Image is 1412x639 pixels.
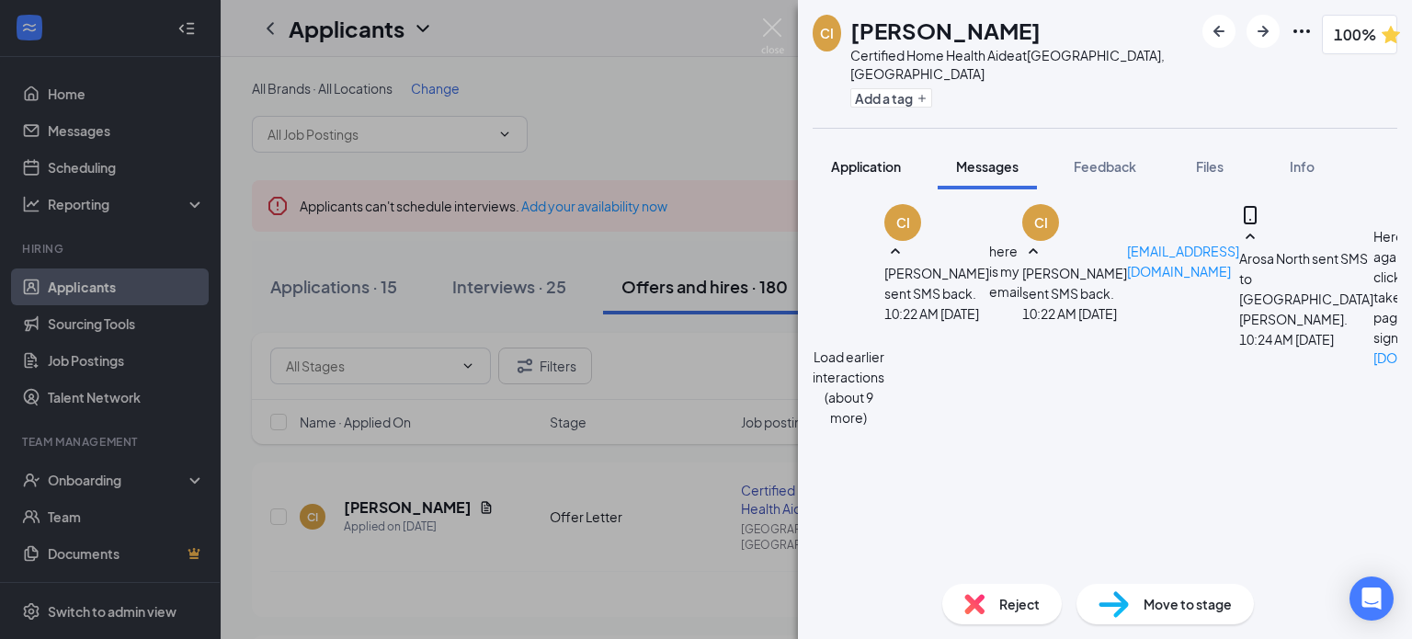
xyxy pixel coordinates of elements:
span: [DATE] 10:22 AM [884,303,979,324]
svg: Plus [917,93,928,104]
div: CI [820,24,834,42]
span: [PERSON_NAME] sent SMS back. [1022,265,1127,302]
span: Arosa North sent SMS to [GEOGRAPHIC_DATA][PERSON_NAME]. [1239,250,1373,327]
button: ArrowLeftNew [1202,15,1235,48]
svg: MobileSms [1239,204,1261,226]
div: CI [1034,213,1048,232]
svg: SmallChevronUp [1239,226,1261,248]
span: Application [831,158,901,175]
button: Load earlier interactions (about 9 more) [813,347,884,428]
span: Feedback [1074,158,1136,175]
span: Move to stage [1144,594,1232,614]
svg: ArrowRight [1252,20,1274,42]
a: [EMAIL_ADDRESS][DOMAIN_NAME] [1127,243,1239,280]
svg: SmallChevronUp [884,241,906,263]
div: CI [896,213,910,232]
svg: ArrowLeftNew [1208,20,1230,42]
button: ArrowRight [1247,15,1280,48]
button: PlusAdd a tag [850,88,932,108]
div: Open Intercom Messenger [1349,576,1394,621]
span: here is my email [989,243,1022,300]
span: 100% [1334,23,1376,46]
span: Info [1290,158,1315,175]
span: Messages [956,158,1019,175]
svg: Ellipses [1291,20,1313,42]
span: Reject [999,594,1040,614]
span: [DATE] 10:22 AM [1022,303,1117,324]
div: Certified Home Health Aide at [GEOGRAPHIC_DATA], [GEOGRAPHIC_DATA] [850,46,1194,83]
h1: [PERSON_NAME] [850,15,1041,46]
svg: SmallChevronUp [1022,241,1044,263]
span: [DATE] 10:24 AM [1239,329,1334,349]
span: Files [1196,158,1224,175]
span: [PERSON_NAME] sent SMS back. [884,265,989,302]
